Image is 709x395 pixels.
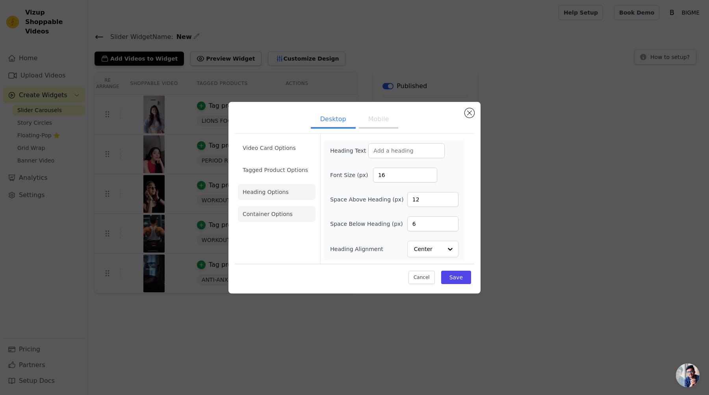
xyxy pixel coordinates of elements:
label: Space Below Heading (px) [330,220,403,228]
label: Heading Alignment [330,245,384,253]
button: Cancel [408,271,435,284]
button: Mobile [359,111,398,129]
label: Font Size (px) [330,171,373,179]
button: Save [441,271,471,284]
input: Add a heading [368,143,445,158]
a: Open chat [676,364,700,387]
li: Heading Options [238,184,316,200]
li: Tagged Product Options [238,162,316,178]
label: Space Above Heading (px) [330,196,403,203]
label: Heading Text [330,147,368,155]
li: Video Card Options [238,140,316,156]
li: Container Options [238,206,316,222]
button: Desktop [311,111,356,129]
button: Close modal [465,108,474,118]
